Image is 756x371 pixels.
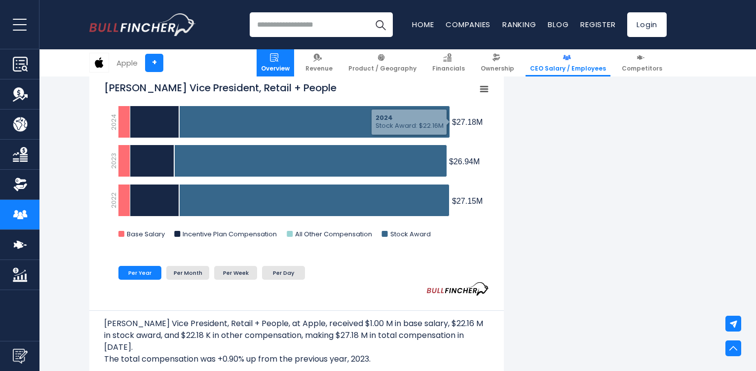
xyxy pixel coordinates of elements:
span: Product / Geography [348,65,416,73]
span: Revenue [305,65,333,73]
p: The total compensation was +0.90% up from the previous year, 2023. [104,353,489,365]
span: Competitors [622,65,662,73]
li: Per Day [262,266,305,280]
a: Home [412,19,434,30]
li: Per Week [214,266,257,280]
a: + [145,54,163,72]
tspan: $27.18M [452,118,483,126]
text: 2024 [109,114,118,130]
a: Ownership [476,49,519,76]
div: Apple [116,57,138,69]
a: Product / Geography [344,49,421,76]
span: Financials [432,65,465,73]
a: Login [627,12,667,37]
li: Per Month [166,266,209,280]
a: Register [580,19,615,30]
a: Blog [548,19,568,30]
text: All Other Compensation [295,229,372,239]
text: Base Salary [127,229,165,239]
text: 2023 [109,153,118,169]
tspan: $27.15M [452,197,483,205]
a: Revenue [301,49,337,76]
text: 2022 [109,192,118,208]
span: CEO Salary / Employees [530,65,606,73]
a: Companies [446,19,491,30]
a: Ranking [502,19,536,30]
button: Search [368,12,393,37]
img: Bullfincher logo [89,13,196,36]
a: Overview [257,49,294,76]
li: Per Year [118,266,161,280]
a: Competitors [617,49,667,76]
span: Overview [261,65,290,73]
a: Financials [428,49,469,76]
img: AAPL logo [90,53,109,72]
a: Go to homepage [89,13,195,36]
p: [PERSON_NAME] Vice President, Retail + People, at Apple, received $1.00 M in base salary, $22.16 ... [104,318,489,353]
text: Incentive Plan Compensation [183,229,277,239]
tspan: $26.94M [449,157,480,166]
text: Stock Award [390,229,431,239]
span: Ownership [481,65,514,73]
tspan: [PERSON_NAME] Vice President, Retail + People [104,81,337,95]
svg: Deirdre O’Brien Senior Vice President, Retail + People [104,76,489,249]
a: CEO Salary / Employees [526,49,610,76]
img: Ownership [13,177,28,192]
